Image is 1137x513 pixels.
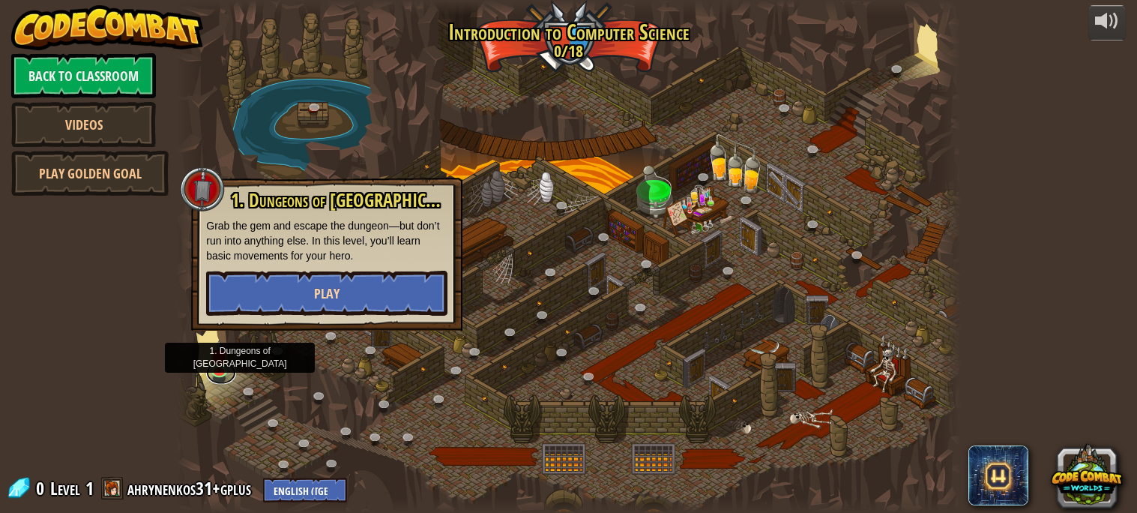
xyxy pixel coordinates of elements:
[85,476,94,500] span: 1
[11,102,156,147] a: Videos
[1088,5,1126,40] button: Adjust volume
[11,53,156,98] a: Back to Classroom
[206,271,447,316] button: Play
[206,218,447,263] p: Grab the gem and escape the dungeon—but don’t run into anything else. In this level, you’ll learn...
[11,151,169,196] a: Play Golden Goal
[314,284,340,303] span: Play
[127,476,256,500] a: ahrynenkos31+gplus
[231,187,474,213] span: 1. Dungeons of [GEOGRAPHIC_DATA]
[50,476,80,501] span: Level
[210,340,229,373] img: level-banner-unstarted.png
[36,476,49,500] span: 0
[11,5,203,50] img: CodeCombat - Learn how to code by playing a game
